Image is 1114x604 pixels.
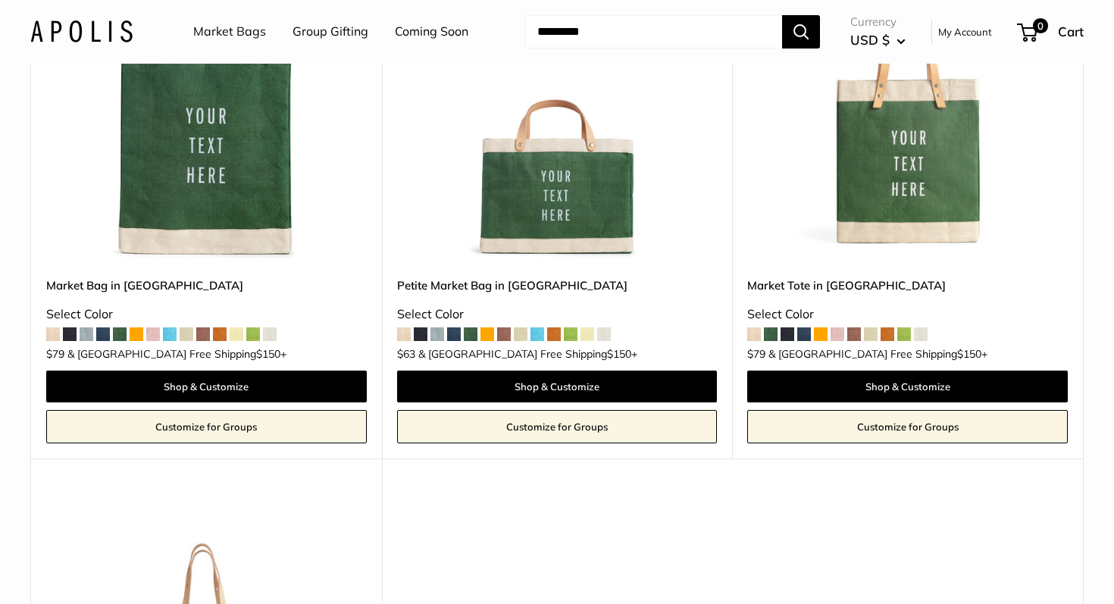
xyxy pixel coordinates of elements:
a: Shop & Customize [46,371,367,402]
a: 0 Cart [1019,20,1084,44]
div: Select Color [397,303,718,326]
a: Group Gifting [293,20,368,43]
a: Customize for Groups [46,410,367,443]
span: Currency [850,11,906,33]
span: Cart [1058,23,1084,39]
a: Market Tote in [GEOGRAPHIC_DATA] [747,277,1068,294]
span: $79 [46,347,64,361]
a: Market Bags [193,20,266,43]
a: Market Bag in [GEOGRAPHIC_DATA] [46,277,367,294]
input: Search... [525,15,782,49]
a: Coming Soon [395,20,468,43]
div: Select Color [46,303,367,326]
span: $150 [607,347,631,361]
span: $150 [256,347,280,361]
a: Customize for Groups [747,410,1068,443]
span: $150 [957,347,981,361]
span: & [GEOGRAPHIC_DATA] Free Shipping + [67,349,286,359]
span: $79 [747,347,765,361]
span: & [GEOGRAPHIC_DATA] Free Shipping + [768,349,987,359]
span: $63 [397,347,415,361]
a: Customize for Groups [397,410,718,443]
span: USD $ [850,32,890,48]
span: & [GEOGRAPHIC_DATA] Free Shipping + [418,349,637,359]
img: Apolis [30,20,133,42]
a: Shop & Customize [747,371,1068,402]
button: Search [782,15,820,49]
a: Shop & Customize [397,371,718,402]
span: 0 [1033,18,1048,33]
a: Petite Market Bag in [GEOGRAPHIC_DATA] [397,277,718,294]
div: Select Color [747,303,1068,326]
button: USD $ [850,28,906,52]
a: My Account [938,23,992,41]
